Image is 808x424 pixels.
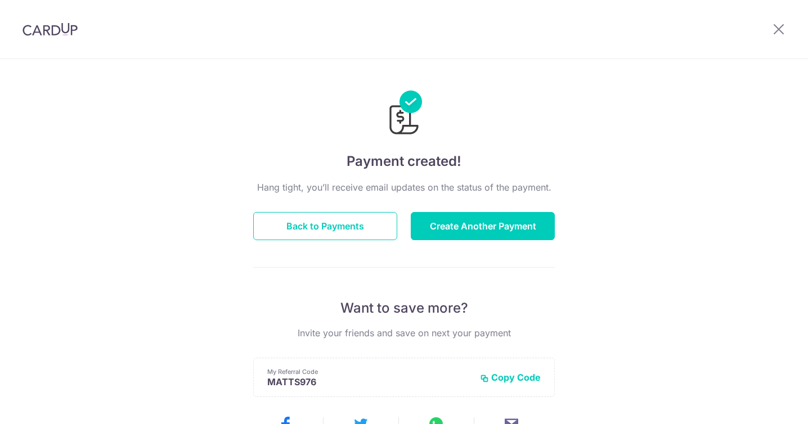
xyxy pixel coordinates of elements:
[267,376,471,387] p: MATTS976
[253,299,555,317] p: Want to save more?
[480,372,541,383] button: Copy Code
[411,212,555,240] button: Create Another Payment
[253,212,397,240] button: Back to Payments
[253,151,555,172] h4: Payment created!
[23,22,78,36] img: CardUp
[386,91,422,138] img: Payments
[253,326,555,340] p: Invite your friends and save on next your payment
[267,367,471,376] p: My Referral Code
[253,181,555,194] p: Hang tight, you’ll receive email updates on the status of the payment.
